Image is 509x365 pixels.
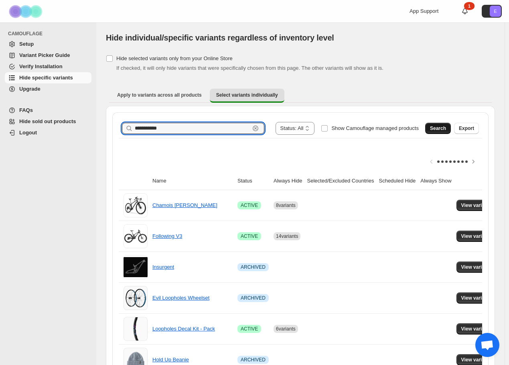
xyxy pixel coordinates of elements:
button: View variants [456,292,497,304]
span: 8 variants [276,203,296,208]
button: Scroll table right one column [468,156,479,167]
span: Avatar with initials E [490,6,501,17]
span: App Support [410,8,438,14]
a: Chamois [PERSON_NAME] [152,202,217,208]
a: Insurgent [152,264,174,270]
span: ARCHIVED [241,264,266,270]
a: 1 [461,7,469,15]
span: 6 variants [276,326,296,332]
a: Following V3 [152,233,182,239]
button: Search [425,123,451,134]
span: Variant Picker Guide [19,52,70,58]
button: View variants [456,262,497,273]
button: View variants [456,200,497,211]
span: View variants [461,233,492,239]
span: View variants [461,202,492,209]
a: Upgrade [5,83,91,95]
text: E [494,9,497,14]
span: Logout [19,130,37,136]
button: View variants [456,231,497,242]
a: Variant Picker Guide [5,50,91,61]
span: Hide selected variants only from your Online Store [116,55,233,61]
th: Status [235,172,271,190]
a: Setup [5,39,91,50]
span: Hide specific variants [19,75,73,81]
span: Export [459,125,474,132]
th: Scheduled Hide [376,172,418,190]
span: View variants [461,295,492,301]
span: CAMOUFLAGE [8,30,92,37]
img: Camouflage [6,0,47,22]
span: Search [430,125,446,132]
button: Avatar with initials E [482,5,502,18]
span: Hide sold out products [19,118,76,124]
a: Hide specific variants [5,72,91,83]
a: Loopholes Decal Kit - Pack [152,326,215,332]
span: ACTIVE [241,202,258,209]
button: Select variants individually [210,89,284,103]
a: Open chat [475,333,499,357]
span: Show Camouflage managed products [331,125,419,131]
a: FAQs [5,105,91,116]
button: Apply to variants across all products [111,89,208,101]
span: ARCHIVED [241,357,266,363]
span: Setup [19,41,34,47]
a: Hide sold out products [5,116,91,127]
span: Select variants individually [216,92,278,98]
span: If checked, it will only hide variants that were specifically chosen from this page. The other va... [116,65,383,71]
span: View variants [461,357,492,363]
img: Loopholes Decal Kit - Pack [124,317,148,341]
span: FAQs [19,107,33,113]
span: Upgrade [19,86,41,92]
span: 14 variants [276,233,298,239]
img: Evil Loopholes Wheelset [124,286,148,310]
th: Selected/Excluded Countries [305,172,377,190]
div: 1 [464,2,475,10]
span: Verify Installation [19,63,63,69]
span: ARCHIVED [241,295,266,301]
button: View variants [456,323,497,335]
span: Apply to variants across all products [117,92,202,98]
button: Export [454,123,479,134]
button: Clear [251,124,260,132]
th: Always Hide [271,172,305,190]
span: ACTIVE [241,326,258,332]
th: Always Show [418,172,454,190]
a: Hold Up Beanie [152,357,189,363]
a: Logout [5,127,91,138]
span: Hide individual/specific variants regardless of inventory level [106,33,334,42]
span: ACTIVE [241,233,258,239]
a: Verify Installation [5,61,91,72]
a: Evil Loopholes Wheelset [152,295,209,301]
th: Name [150,172,235,190]
span: View variants [461,326,492,332]
span: View variants [461,264,492,270]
